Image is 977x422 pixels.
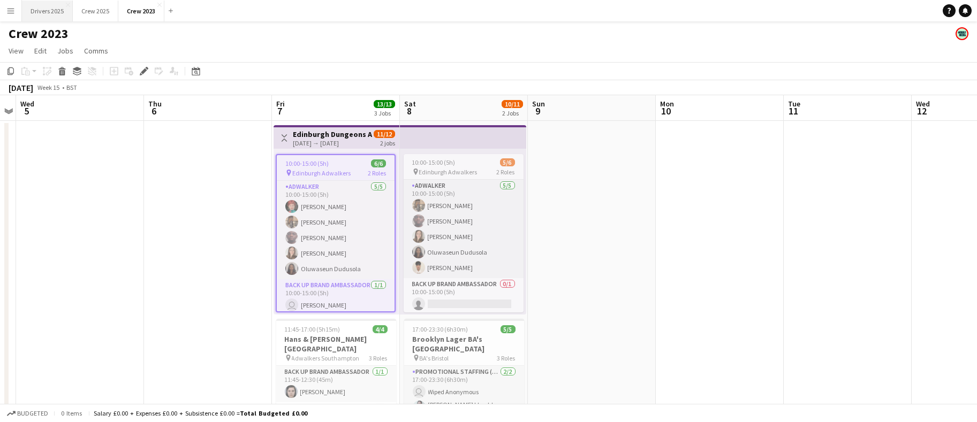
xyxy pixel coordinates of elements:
span: BA's Bristol [420,354,449,362]
button: Crew 2025 [73,1,118,21]
h3: Brooklyn Lager BA's [GEOGRAPHIC_DATA] [404,334,524,354]
span: 10:00-15:00 (5h) [285,159,329,167]
span: Fri [276,99,285,109]
span: Total Budgeted £0.00 [240,409,307,417]
button: Crew 2023 [118,1,164,21]
h3: Hans & [PERSON_NAME] [GEOGRAPHIC_DATA] [276,334,396,354]
span: Week 15 [35,83,62,91]
span: 2 Roles [497,168,515,176]
span: 10 [658,105,674,117]
div: BST [66,83,77,91]
span: Edinburgh Adwalkers [292,169,351,177]
span: 3 Roles [497,354,516,362]
span: Adwalkers Southampton [292,354,360,362]
span: Sun [532,99,545,109]
span: 5/5 [501,325,516,333]
span: Mon [660,99,674,109]
app-card-role: Adwalker5/510:00-15:00 (5h)[PERSON_NAME][PERSON_NAME][PERSON_NAME]Oluwaseun Dudusola[PERSON_NAME] [404,180,524,278]
span: View [9,46,24,56]
div: 2 jobs [380,138,395,147]
app-card-role: Back Up Brand Ambassador1/110:00-15:00 (5h) [PERSON_NAME] [277,279,395,316]
app-card-role: Back Up Brand Ambassador1/111:45-12:30 (45m)[PERSON_NAME] [276,366,396,402]
span: 7 [275,105,285,117]
span: 3 Roles [369,354,388,362]
span: Wed [20,99,34,109]
span: 10/11 [502,100,523,108]
button: Drivers 2025 [22,1,73,21]
div: Salary £0.00 + Expenses £0.00 + Subsistence £0.00 = [94,409,307,417]
span: Edit [34,46,47,56]
span: Wed [916,99,930,109]
div: [DATE] → [DATE] [293,139,373,147]
span: 8 [403,105,416,117]
span: Tue [788,99,800,109]
span: 6/6 [371,159,386,167]
span: 11 [786,105,800,117]
span: 0 items [59,409,85,417]
span: 11:45-17:00 (5h15m) [285,325,340,333]
span: 4/4 [373,325,388,333]
span: 5/6 [500,158,515,166]
h1: Crew 2023 [9,26,69,42]
div: 3 Jobs [374,109,395,117]
span: 9 [531,105,545,117]
app-job-card: 10:00-15:00 (5h)6/6 Edinburgh Adwalkers2 RolesAdwalker5/510:00-15:00 (5h)[PERSON_NAME][PERSON_NAM... [276,154,396,312]
span: 11/12 [374,130,395,138]
span: Sat [404,99,416,109]
span: Jobs [57,46,73,56]
span: 2 Roles [368,169,386,177]
span: 10:00-15:00 (5h) [412,158,456,166]
h3: Edinburgh Dungeons Adwalkers [293,129,373,139]
a: Comms [80,44,112,58]
span: 6 [147,105,162,117]
span: Thu [148,99,162,109]
app-user-avatar: Claire Stewart [956,27,968,40]
a: View [4,44,28,58]
a: Jobs [53,44,78,58]
span: 13/13 [374,100,395,108]
div: 2 Jobs [502,109,522,117]
a: Edit [30,44,51,58]
app-card-role: Back Up Brand Ambassador0/110:00-15:00 (5h) [404,278,524,314]
span: 5 [19,105,34,117]
span: Budgeted [17,410,48,417]
app-card-role: Promotional Staffing (Team Leader)2/217:00-23:30 (6h30m) Wiped Anonymous[PERSON_NAME] Lloydd-[PER... [404,366,524,421]
div: [DATE] [9,82,33,93]
app-job-card: 10:00-15:00 (5h)5/6 Edinburgh Adwalkers2 RolesAdwalker5/510:00-15:00 (5h)[PERSON_NAME][PERSON_NAM... [404,154,524,312]
span: 12 [914,105,930,117]
span: Edinburgh Adwalkers [419,168,478,176]
span: 17:00-23:30 (6h30m) [413,325,468,333]
app-card-role: Adwalker5/510:00-15:00 (5h)[PERSON_NAME][PERSON_NAME][PERSON_NAME][PERSON_NAME]Oluwaseun Dudusola [277,181,395,279]
button: Budgeted [5,408,50,419]
span: Comms [84,46,108,56]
